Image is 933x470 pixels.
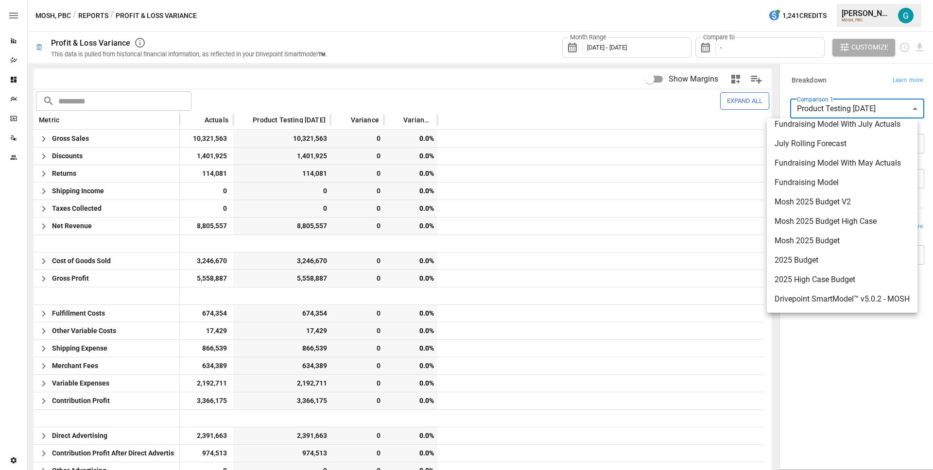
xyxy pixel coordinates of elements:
[775,254,910,266] span: 2025 Budget
[775,274,910,285] span: 2025 High Case Budget
[775,196,910,208] span: Mosh 2025 Budget V2
[775,138,910,150] span: July Rolling Forecast
[775,177,910,188] span: Fundraising Model
[775,216,910,227] span: Mosh 2025 Budget High Case
[775,293,910,305] span: Drivepoint SmartModel™ v5.0.2 - MOSH
[775,235,910,247] span: Mosh 2025 Budget
[775,118,910,130] span: Fundraising Model With July Actuals
[775,157,910,169] span: Fundraising Model With May Actuals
